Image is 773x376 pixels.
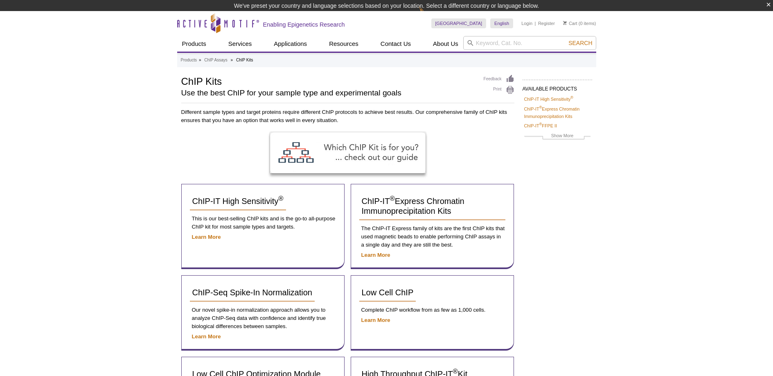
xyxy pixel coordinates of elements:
p: The ChIP-IT Express family of kits are the first ChIP kits that used magnetic beads to enable per... [359,224,505,249]
h1: ChIP Kits [181,75,476,87]
a: Resources [324,36,363,52]
a: Applications [269,36,312,52]
a: Print [484,86,514,95]
li: ChIP Kits [236,58,253,62]
li: » [231,58,233,62]
img: ChIP Kit Selection Guide [270,132,426,173]
button: Search [566,39,595,47]
input: Keyword, Cat. No. [463,36,596,50]
sup: ® [453,368,458,376]
a: Learn More [192,234,221,240]
a: ChIP Assays [204,57,228,64]
a: [GEOGRAPHIC_DATA] [431,18,487,28]
a: Services [223,36,257,52]
span: ChIP-IT High Sensitivity [192,197,284,206]
span: ChIP-IT Express Chromatin Immunoprecipitation Kits [362,197,464,215]
sup: ® [278,195,283,203]
li: » [199,58,201,62]
a: ChIP-IT High Sensitivity® [524,95,573,103]
p: Complete ChIP workflow from as few as 1,000 cells. [359,306,505,314]
span: ChIP-Seq Spike-In Normalization [192,288,312,297]
a: About Us [428,36,463,52]
sup: ® [570,95,573,100]
img: Your Cart [563,21,567,25]
a: Register [538,20,555,26]
a: Contact Us [376,36,416,52]
a: ChIP-IT®Express Chromatin Immunoprecipitation Kits [359,193,505,220]
a: Products [181,57,197,64]
a: Learn More [192,333,221,340]
a: Products [177,36,211,52]
a: Cart [563,20,577,26]
a: ChIP-IT®Express Chromatin Immunoprecipitation Kits [524,105,590,120]
img: Change Here [419,6,441,25]
p: Our novel spike-in normalization approach allows you to analyze ChIP-Seq data with confidence and... [190,306,336,331]
sup: ® [539,105,542,109]
li: (0 items) [563,18,596,28]
a: Feedback [484,75,514,84]
a: Low Cell ChIP [359,284,416,302]
a: Learn More [361,317,390,323]
a: Login [521,20,532,26]
p: Different sample types and target proteins require different ChIP protocols to achieve best resul... [181,108,514,125]
span: Low Cell ChIP [362,288,414,297]
h2: Use the best ChIP for your sample type and experimental goals [181,89,476,97]
li: | [535,18,536,28]
h2: Enabling Epigenetics Research [263,21,345,28]
sup: ® [539,122,542,126]
a: English [490,18,513,28]
sup: ® [390,195,394,203]
a: Show More [524,132,590,141]
h2: AVAILABLE PRODUCTS [523,79,592,94]
span: Search [568,40,592,46]
a: ChIP-IT®FFPE II [524,122,557,129]
p: This is our best-selling ChIP kits and is the go-to all-purpose ChIP kit for most sample types an... [190,215,336,231]
a: ChIP-IT High Sensitivity® [190,193,286,211]
a: ChIP-Seq Spike-In Normalization [190,284,315,302]
a: Learn More [361,252,390,258]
